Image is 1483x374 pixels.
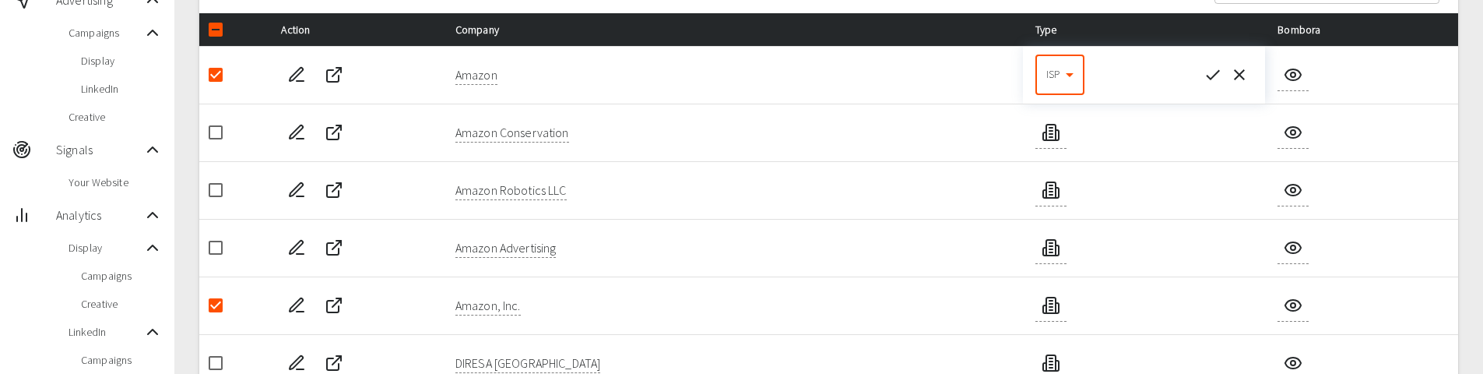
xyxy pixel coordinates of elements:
button: Visable [1277,175,1309,206]
button: Unclassified [1035,232,1067,263]
button: Unclassified [1035,175,1067,206]
span: Creative [81,296,162,312]
button: Edit Company [281,59,312,90]
span: Display [69,240,143,256]
span: Campaigns [81,352,162,368]
span: Your Website [69,175,162,190]
p: Amazon Robotics LLC [455,181,567,199]
button: Visable [1277,59,1309,90]
button: Edit Company [281,290,312,321]
p: Amazon Conservation [455,123,569,142]
span: Analytics [56,206,143,224]
p: Amazon Advertising [455,238,557,257]
button: Edit Company [281,175,312,206]
span: Campaigns [81,268,162,284]
button: Web Site [318,59,350,90]
button: Web Site [318,232,350,263]
span: Action [281,20,335,39]
button: Web Site [318,175,350,206]
span: Signals [56,140,143,159]
button: Visable [1277,232,1309,263]
p: Amazon, Inc. [455,296,521,315]
div: Type [1035,20,1253,39]
p: Amazon [455,65,497,84]
button: Edit Company [281,117,312,148]
button: Visable [1277,117,1309,148]
button: Visable [1277,290,1309,321]
button: Web Site [318,117,350,148]
span: Bombora [1277,20,1345,39]
p: DIRESA [GEOGRAPHIC_DATA] [455,354,601,372]
span: Type [1035,20,1082,39]
span: Company [455,20,524,39]
div: Action [281,20,430,39]
div: Type [1035,55,1084,95]
span: LinkedIn [69,324,143,340]
div: Company [455,20,1010,39]
button: Unclassified [1035,290,1067,321]
span: Campaigns [69,25,143,41]
button: Web Site [318,290,350,321]
div: Bombora [1277,20,1446,39]
span: LinkedIn [81,81,162,97]
span: Display [81,53,162,69]
span: Creative [69,109,162,125]
button: Unclassified [1035,117,1067,148]
button: Edit Company [281,232,312,263]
